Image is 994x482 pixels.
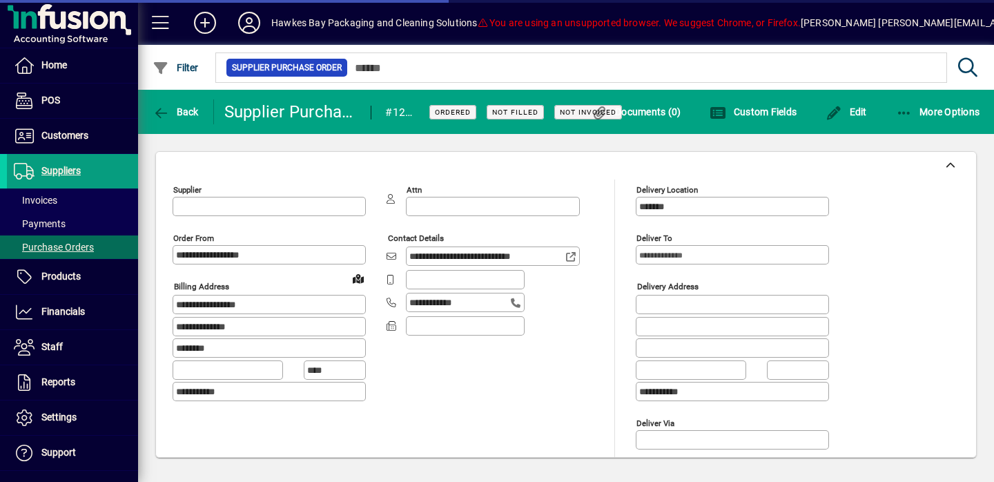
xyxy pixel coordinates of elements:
span: Home [41,59,67,70]
span: Reports [41,376,75,387]
span: Edit [826,106,867,117]
span: Filter [153,62,199,73]
button: More Options [893,99,984,124]
a: Settings [7,401,138,435]
a: Financials [7,295,138,329]
span: You are using an unsupported browser. We suggest Chrome, or Firefox. [478,17,801,28]
button: Profile [227,10,271,35]
mat-label: Attn [407,185,422,195]
mat-label: Order from [173,233,214,243]
a: Payments [7,212,138,235]
span: Financials [41,306,85,317]
div: Hawkes Bay Packaging and Cleaning Solutions [271,12,478,34]
button: Documents (0) [588,99,685,124]
span: Staff [41,341,63,352]
span: More Options [896,106,980,117]
a: Products [7,260,138,294]
span: POS [41,95,60,106]
span: Not Invoiced [560,108,616,117]
span: Settings [41,412,77,423]
span: Invoices [14,195,57,206]
button: Custom Fields [706,99,800,124]
div: Supplier Purchase Order [224,101,358,123]
a: Reports [7,365,138,400]
span: Products [41,271,81,282]
span: Custom Fields [710,106,797,117]
a: Customers [7,119,138,153]
button: Edit [822,99,870,124]
a: POS [7,84,138,118]
button: Filter [149,55,202,80]
span: Back [153,106,199,117]
mat-label: Deliver To [636,233,672,243]
span: Not Filled [492,108,538,117]
span: Purchase Orders [14,242,94,253]
span: Support [41,447,76,458]
span: Supplier Purchase Order [232,61,342,75]
mat-label: Supplier [173,185,202,195]
app-page-header-button: Back [138,99,214,124]
div: #12434 [385,102,412,124]
span: Payments [14,218,66,229]
mat-label: Deliver via [636,418,674,427]
a: Staff [7,330,138,365]
button: Back [149,99,202,124]
span: Customers [41,130,88,141]
a: Support [7,436,138,470]
span: Ordered [435,108,471,117]
a: Home [7,48,138,83]
button: Add [183,10,227,35]
span: Documents (0) [592,106,681,117]
span: Suppliers [41,165,81,176]
a: View on map [347,267,369,289]
mat-label: Delivery Location [636,185,698,195]
a: Invoices [7,189,138,212]
a: Purchase Orders [7,235,138,259]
